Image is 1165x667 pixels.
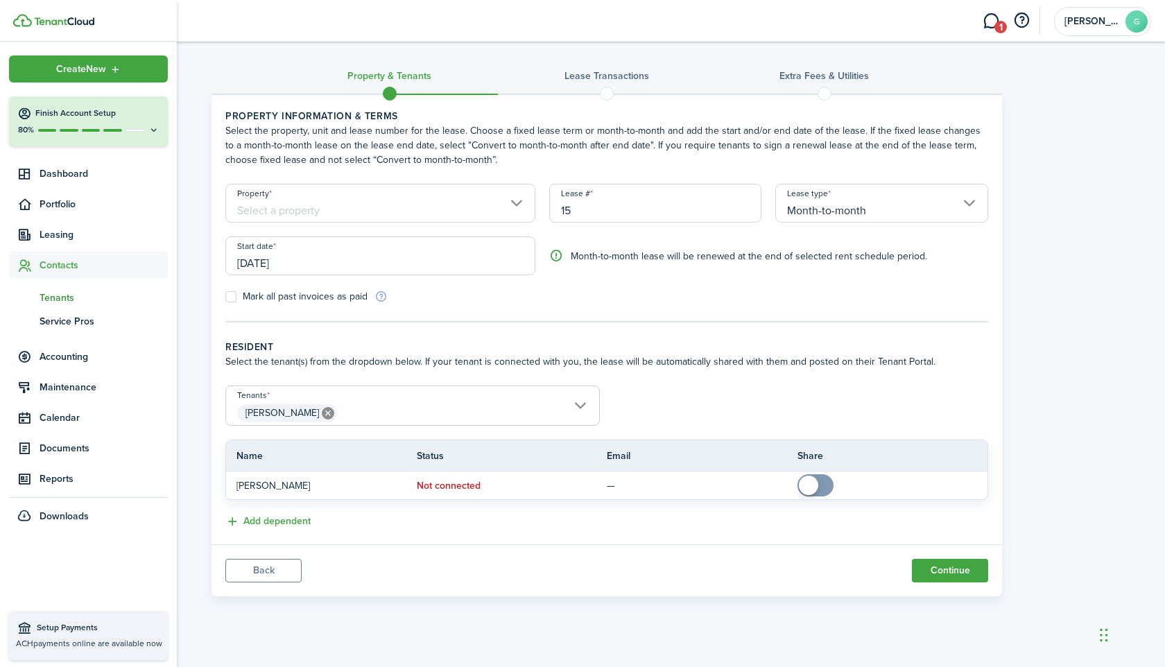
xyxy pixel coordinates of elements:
avatar-text: G [1125,10,1148,33]
wizard-step-header-title: Property information & terms [225,109,988,123]
span: Accounting [40,349,168,364]
p: Month-to-month lease will be renewed at the end of selected rent schedule period. [549,249,988,263]
a: Dashboard [9,160,168,187]
wizard-step-header-description: Select the property, unit and lease number for the lease. Choose a fixed lease term or month-to-m... [225,123,988,167]
span: Tenants [40,291,168,305]
wizard-step-header-description: Select the tenant(s) from the dropdown below. If your tenant is connected with you, the lease wil... [225,354,988,369]
p: [PERSON_NAME] [236,478,396,493]
h4: Finish Account Setup [35,107,159,119]
input: mm/dd/yyyy [225,236,535,275]
iframe: Chat Widget [1096,600,1165,667]
span: payments online are available now [33,637,162,650]
span: Reports [40,471,168,486]
a: Reports [9,465,168,492]
a: Tenants [9,286,168,309]
h3: Extra fees & Utilities [779,69,869,83]
span: Contacts [40,258,168,272]
wizard-step-header-title: Resident [225,340,988,354]
span: Service Pros [40,314,168,329]
label: Mark all past invoices as paid [225,291,368,302]
p: — [607,478,777,493]
th: Email [607,449,797,463]
button: Add dependent [225,514,311,530]
span: Leasing [40,227,168,242]
span: Setup Payments [37,621,161,635]
img: TenantCloud [34,17,94,26]
span: Dashboard [40,166,168,181]
span: Maintenance [40,380,168,395]
button: Open menu [9,55,168,83]
input: Select a property [225,184,535,223]
p: ACH [16,637,161,650]
a: Service Pros [9,309,168,333]
span: [PERSON_NAME] [245,406,319,420]
img: TenantCloud [13,14,32,27]
th: Status [417,449,607,463]
span: Documents [40,441,168,456]
span: Create New [56,64,106,74]
span: 1 [994,21,1007,33]
button: Finish Account Setup80% [9,96,168,146]
th: Share [797,449,988,463]
a: Messaging [978,3,1004,39]
span: George [1064,17,1120,26]
button: Back [225,559,302,582]
span: Calendar [40,410,168,425]
h3: Property & Tenants [347,69,431,83]
h3: Lease Transactions [564,69,649,83]
div: Drag [1100,614,1108,656]
span: Downloads [40,509,89,523]
status: Not connected [417,480,481,492]
th: Name [226,449,417,463]
p: 80% [17,124,35,136]
a: Setup PaymentsACHpayments online are available now [9,611,168,660]
button: Open resource center [1010,9,1033,33]
span: Portfolio [40,197,168,211]
button: Continue [912,559,988,582]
